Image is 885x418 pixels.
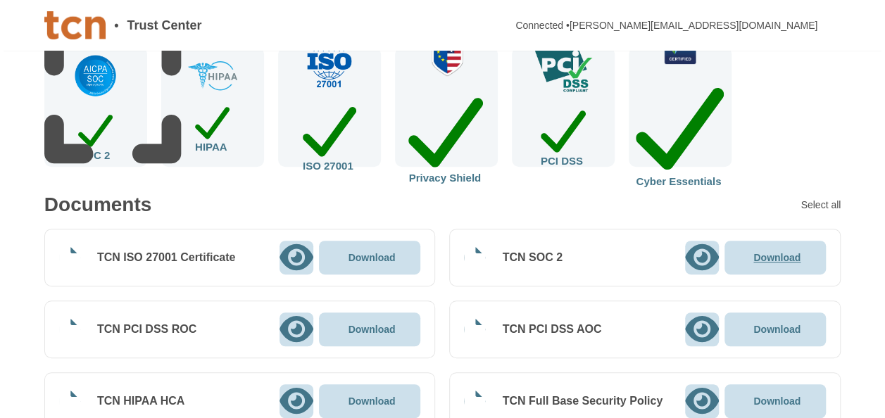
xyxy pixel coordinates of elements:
[801,200,841,210] div: Select all
[97,251,236,265] div: TCN ISO 27001 Certificate
[114,19,118,32] span: •
[349,396,396,406] p: Download
[305,42,353,88] img: check
[408,87,484,184] div: Privacy Shield
[188,61,237,91] img: check
[97,394,184,408] div: TCN HIPAA HCA
[753,396,801,406] p: Download
[413,30,479,76] img: check
[44,11,106,39] img: Company Banner
[502,394,663,408] div: TCN Full Base Security Policy
[195,102,230,153] div: HIPAA
[303,99,356,171] div: ISO 27001
[753,324,801,334] p: Download
[515,20,817,30] div: Connected • [PERSON_NAME][EMAIL_ADDRESS][DOMAIN_NAME]
[502,322,601,336] div: TCN PCI DSS AOC
[534,47,592,93] img: check
[127,19,201,32] span: Trust Center
[349,324,396,334] p: Download
[349,253,396,262] p: Download
[502,251,562,265] div: TCN SOC 2
[636,75,724,186] div: Cyber Essentials
[44,195,151,215] div: Documents
[541,104,586,166] div: PCI DSS
[97,322,196,336] div: TCN PCI DSS ROC
[753,253,801,262] p: Download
